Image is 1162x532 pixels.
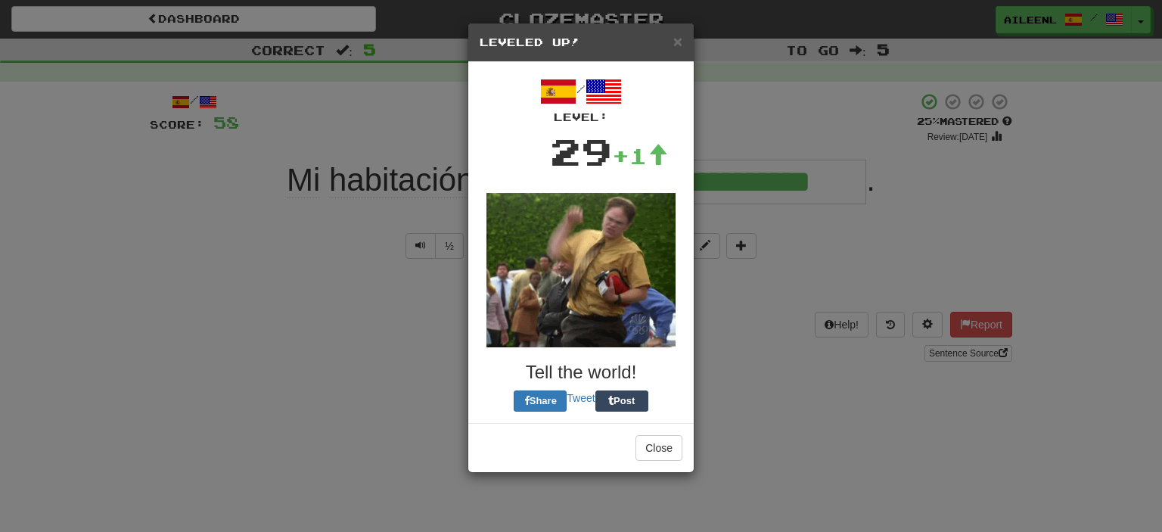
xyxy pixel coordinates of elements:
[595,390,648,412] button: Post
[612,141,668,171] div: +1
[673,33,682,50] span: ×
[673,33,682,49] button: Close
[635,435,682,461] button: Close
[480,35,682,50] h5: Leveled Up!
[567,392,595,404] a: Tweet
[480,73,682,125] div: /
[486,193,676,347] img: dwight-38fd9167b88c7212ef5e57fe3c23d517be8a6295dbcd4b80f87bd2b6bd7e5025.gif
[480,362,682,382] h3: Tell the world!
[480,110,682,125] div: Level:
[514,390,567,412] button: Share
[550,125,612,178] div: 29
